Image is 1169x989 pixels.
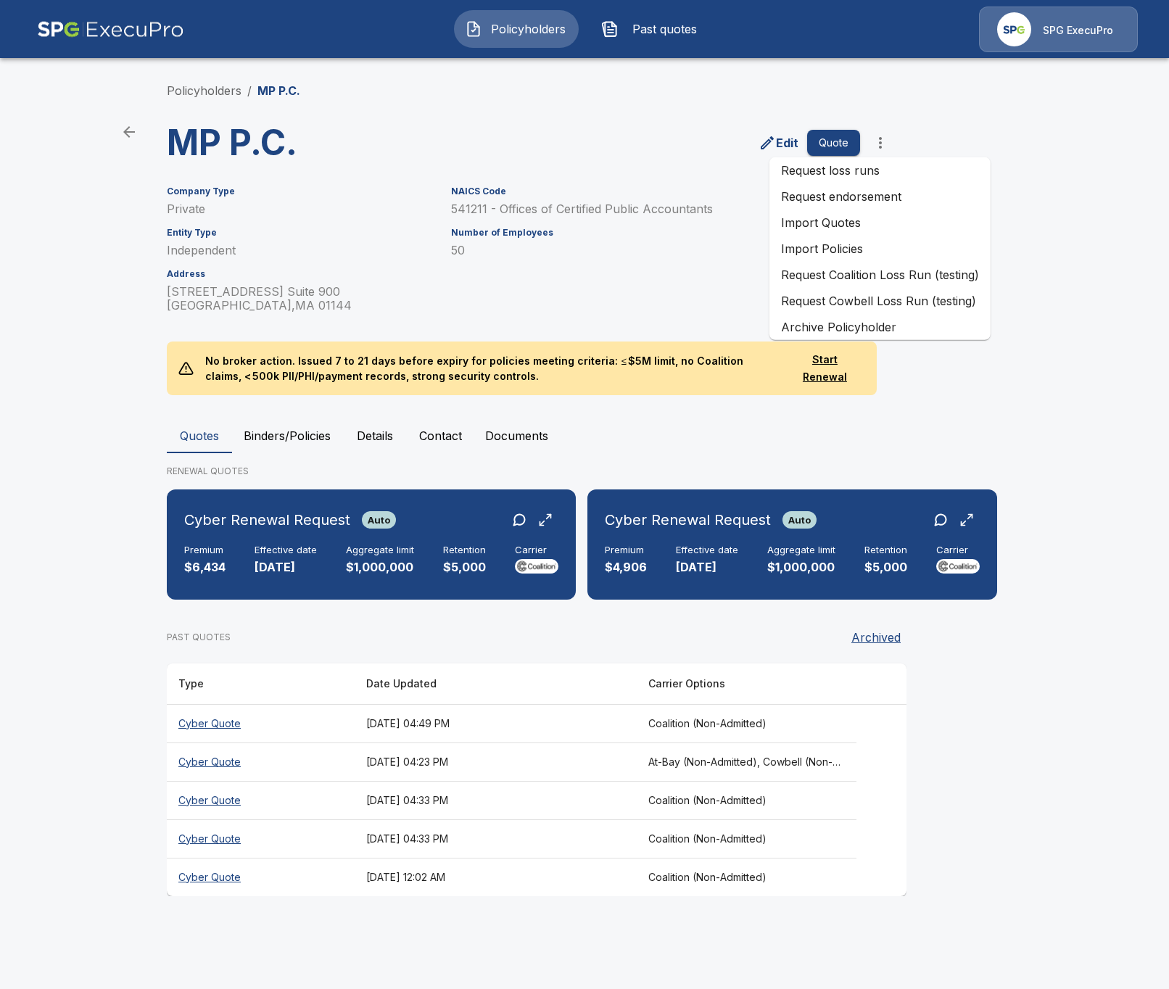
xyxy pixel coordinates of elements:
p: Independent [167,244,434,257]
button: Policyholders IconPolicyholders [454,10,579,48]
h6: Address [167,269,434,279]
img: Policyholders Icon [465,20,482,38]
span: Auto [782,514,817,526]
button: more [866,128,895,157]
th: [DATE] 04:23 PM [355,742,637,781]
a: Request loss runs [769,157,991,183]
p: RENEWAL QUOTES [167,465,1002,478]
h6: Premium [605,545,647,556]
p: No broker action. Issued 7 to 21 days before expiry for policies meeting criteria: ≤ $5M limit, n... [194,342,784,395]
h6: Premium [184,545,226,556]
button: Quote [807,130,860,157]
th: Date Updated [355,663,637,705]
button: Documents [474,418,560,453]
a: Request Cowbell Loss Run (testing) [769,288,991,314]
button: Binders/Policies [232,418,342,453]
a: back [115,117,144,146]
p: MP P.C. [257,82,300,99]
p: [DATE] [255,559,317,576]
button: Quotes [167,418,232,453]
th: Cyber Quote [167,858,355,896]
h6: Cyber Renewal Request [605,508,771,531]
p: 50 [451,244,860,257]
h6: Effective date [676,545,738,556]
th: Cyber Quote [167,781,355,819]
h6: Carrier [515,545,558,556]
th: [DATE] 04:33 PM [355,781,637,819]
h6: Cyber Renewal Request [184,508,350,531]
p: $1,000,000 [346,559,414,576]
th: Carrier Options [637,663,856,705]
h6: Aggregate limit [346,545,414,556]
button: Past quotes IconPast quotes [590,10,715,48]
button: Archived [846,623,906,652]
th: Type [167,663,355,705]
p: SPG ExecuPro [1043,23,1113,38]
button: Start Renewal [785,347,866,391]
img: Agency Icon [997,12,1031,46]
h3: MP P.C. [167,123,525,163]
p: $5,000 [443,559,486,576]
p: $1,000,000 [767,559,835,576]
th: Coalition (Non-Admitted) [637,704,856,742]
nav: breadcrumb [167,82,300,99]
p: Edit [776,134,798,152]
div: policyholder tabs [167,418,1002,453]
h6: Retention [864,545,907,556]
a: Import Quotes [769,210,991,236]
p: [STREET_ADDRESS] Suite 900 [GEOGRAPHIC_DATA] , MA 01144 [167,285,434,313]
th: At-Bay (Non-Admitted), Cowbell (Non-Admitted), Cowbell (Admitted), Corvus Cyber (Non-Admitted), T... [637,742,856,781]
span: Auto [362,514,396,526]
h6: Effective date [255,545,317,556]
button: Contact [408,418,474,453]
span: Policyholders [488,20,568,38]
h6: Company Type [167,186,434,196]
p: 541211 - Offices of Certified Public Accountants [451,202,860,216]
li: / [247,82,252,99]
h6: Retention [443,545,486,556]
img: Carrier [515,559,558,574]
th: [DATE] 04:33 PM [355,819,637,858]
p: $6,434 [184,559,226,576]
a: Archive Policyholder [769,314,991,340]
th: Coalition (Non-Admitted) [637,781,856,819]
p: $5,000 [864,559,907,576]
h6: Carrier [936,545,980,556]
a: Import Policies [769,236,991,262]
th: Coalition (Non-Admitted) [637,819,856,858]
p: $4,906 [605,559,647,576]
img: AA Logo [37,7,184,52]
th: [DATE] 04:49 PM [355,704,637,742]
p: Private [167,202,434,216]
img: Past quotes Icon [601,20,619,38]
a: Policyholders [167,83,241,98]
p: [DATE] [676,559,738,576]
a: Agency IconSPG ExecuPro [979,7,1138,52]
h6: NAICS Code [451,186,860,196]
table: responsive table [167,663,906,896]
th: Cyber Quote [167,704,355,742]
th: Cyber Quote [167,742,355,781]
p: PAST QUOTES [167,631,231,644]
img: Carrier [936,559,980,574]
th: [DATE] 12:02 AM [355,858,637,896]
th: Coalition (Non-Admitted) [637,858,856,896]
h6: Aggregate limit [767,545,835,556]
th: Cyber Quote [167,819,355,858]
a: edit [756,131,801,154]
a: Request Coalition Loss Run (testing) [769,262,991,288]
h6: Number of Employees [451,228,860,238]
a: Request endorsement [769,183,991,210]
h6: Entity Type [167,228,434,238]
span: Past quotes [624,20,704,38]
button: Details [342,418,408,453]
